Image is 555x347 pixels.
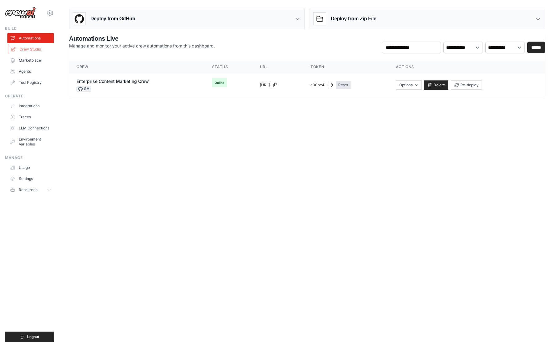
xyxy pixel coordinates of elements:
[5,7,36,19] img: Logo
[7,78,54,88] a: Tool Registry
[7,185,54,195] button: Resources
[69,34,215,43] h2: Automations Live
[76,86,91,92] span: GH
[336,81,351,89] a: Reset
[27,334,39,339] span: Logout
[90,15,135,22] h3: Deploy from GitHub
[331,15,376,22] h3: Deploy from Zip File
[303,61,388,73] th: Token
[7,174,54,184] a: Settings
[7,33,54,43] a: Automations
[76,79,149,84] a: Enterprise Content Marketing Crew
[7,112,54,122] a: Traces
[8,44,55,54] a: Crew Studio
[5,155,54,160] div: Manage
[7,123,54,133] a: LLM Connections
[7,163,54,173] a: Usage
[69,43,215,49] p: Manage and monitor your active crew automations from this dashboard.
[7,134,54,149] a: Environment Variables
[5,94,54,99] div: Operate
[396,80,421,90] button: Options
[212,78,227,87] span: Online
[7,101,54,111] a: Integrations
[253,61,303,73] th: URL
[5,26,54,31] div: Build
[19,187,37,192] span: Resources
[424,80,448,90] a: Delete
[7,67,54,76] a: Agents
[388,61,545,73] th: Actions
[310,83,333,88] button: a00bc4...
[5,332,54,342] button: Logout
[7,55,54,65] a: Marketplace
[451,80,482,90] button: Re-deploy
[69,61,205,73] th: Crew
[205,61,253,73] th: Status
[73,13,85,25] img: GitHub Logo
